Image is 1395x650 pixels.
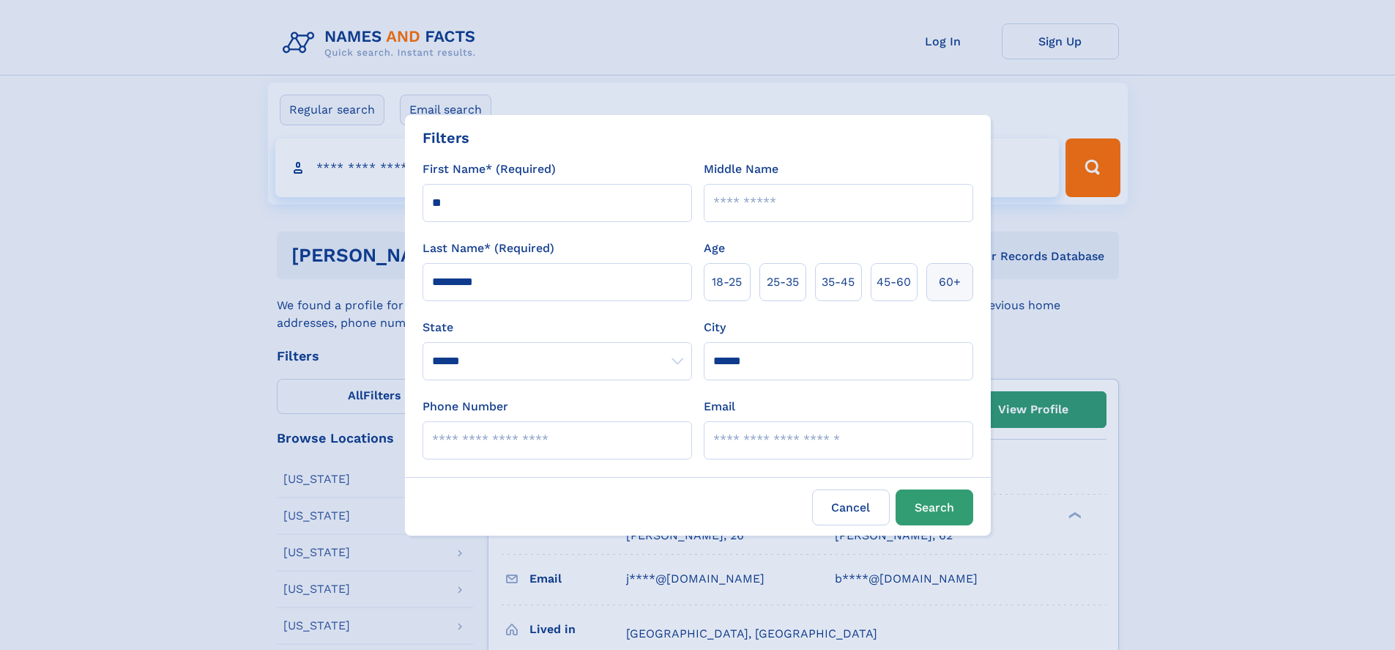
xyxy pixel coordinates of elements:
[812,490,890,525] label: Cancel
[939,273,961,291] span: 60+
[767,273,799,291] span: 25‑35
[704,160,778,178] label: Middle Name
[704,398,735,416] label: Email
[423,319,692,336] label: State
[877,273,911,291] span: 45‑60
[423,240,554,257] label: Last Name* (Required)
[704,319,726,336] label: City
[712,273,742,291] span: 18‑25
[423,160,556,178] label: First Name* (Required)
[704,240,725,257] label: Age
[896,490,973,525] button: Search
[822,273,855,291] span: 35‑45
[423,398,508,416] label: Phone Number
[423,127,469,149] div: Filters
